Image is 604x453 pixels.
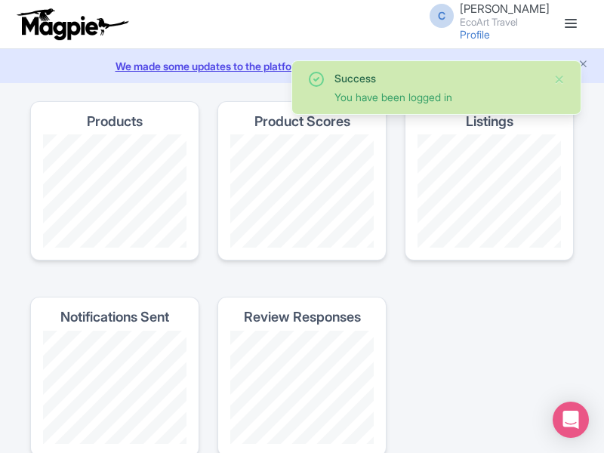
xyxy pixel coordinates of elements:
h4: Notifications Sent [60,310,169,325]
div: You have been logged in [334,89,541,105]
a: Profile [460,28,490,41]
img: logo-ab69f6fb50320c5b225c76a69d11143b.png [14,8,131,41]
h4: Review Responses [244,310,361,325]
span: [PERSON_NAME] [460,2,550,16]
h4: Listings [466,114,513,129]
div: Success [334,70,541,86]
a: C [PERSON_NAME] EcoArt Travel [421,3,550,27]
button: Close announcement [578,57,589,74]
button: Close [553,70,565,88]
span: C [430,4,454,28]
a: We made some updates to the platform. Read more about the new layout [9,58,595,74]
h4: Product Scores [254,114,350,129]
div: Open Intercom Messenger [553,402,589,438]
h4: Products [87,114,143,129]
small: EcoArt Travel [460,17,550,27]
